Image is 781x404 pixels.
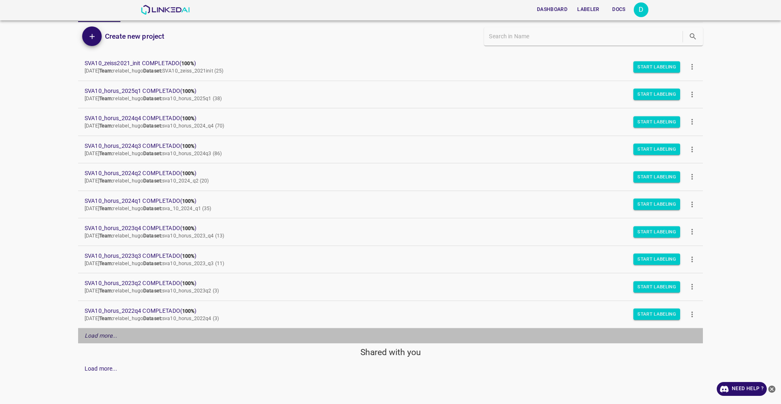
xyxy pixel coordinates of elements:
[105,31,164,42] h6: Create new project
[633,226,680,237] button: Start Labeling
[489,31,681,42] input: Search in Name
[574,3,602,16] button: Labeler
[767,382,777,396] button: close-help
[99,316,113,321] b: Team:
[78,361,703,376] div: Load more...
[85,364,118,373] div: Load more...
[78,163,703,191] a: SVA10_horus_2024q2 COMPLETADO(100%)[DATE]Team:relabel_hugoDataset:sva10_2024_q2 (20)
[182,253,195,259] b: 100%
[717,382,767,396] a: Need Help ?
[633,171,680,182] button: Start Labeling
[182,116,195,121] b: 100%
[99,68,113,74] b: Team:
[143,123,162,129] b: Dataset:
[99,261,113,266] b: Team:
[633,144,680,155] button: Start Labeling
[182,88,195,94] b: 100%
[85,123,224,129] span: [DATE] relabel_hugo sva10_horus_2024_q4 (70)
[143,151,162,156] b: Dataset:
[683,195,701,213] button: more
[78,53,703,81] a: SVA10_zeiss2021_init COMPLETADO(100%)[DATE]Team:relabel_hugoDataset:SVA10_zeiss_2021init (25)
[633,254,680,265] button: Start Labeling
[182,143,195,149] b: 100%
[683,113,701,131] button: more
[78,108,703,136] a: SVA10_horus_2024q4 COMPLETADO(100%)[DATE]Team:relabel_hugoDataset:sva10_horus_2024_q4 (70)
[633,309,680,320] button: Start Labeling
[85,288,219,294] span: [DATE] relabel_hugo sva10_horus_2023q2 (3)
[78,347,703,358] h5: Shared with you
[99,178,113,184] b: Team:
[85,316,219,321] span: [DATE] relabel_hugo sva10_horus_2022q4 (3)
[143,261,162,266] b: Dataset:
[85,261,224,266] span: [DATE] relabel_hugo sva10_horus_2023_q3 (11)
[683,223,701,241] button: more
[78,328,703,343] div: Load more...
[604,1,634,18] a: Docs
[99,288,113,294] b: Team:
[182,281,195,286] b: 100%
[85,206,212,211] span: [DATE] relabel_hugo sva_10_2024_q1 (35)
[683,305,701,323] button: more
[85,224,683,233] span: SVA10_horus_2023q4 COMPLETADO ( )
[143,206,162,211] b: Dataset:
[143,233,162,239] b: Dataset:
[572,1,604,18] a: Labeler
[99,151,113,156] b: Team:
[634,2,648,17] div: D
[85,197,683,205] span: SVA10_horus_2024q1 COMPLETADO ( )
[85,59,683,68] span: SVA10_zeiss2021_init COMPLETADO ( )
[85,252,683,260] span: SVA10_horus_2023q3 COMPLETADO ( )
[683,58,701,76] button: more
[683,140,701,158] button: more
[683,278,701,296] button: more
[82,26,102,46] button: Add
[143,96,162,101] b: Dataset:
[85,114,683,123] span: SVA10_horus_2024q4 COMPLETADO ( )
[78,301,703,328] a: SVA10_horus_2022q4 COMPLETADO(100%)[DATE]Team:relabel_hugoDataset:sva10_horus_2022q4 (3)
[634,2,648,17] button: Open settings
[143,316,162,321] b: Dataset:
[85,279,683,288] span: SVA10_horus_2023q2 COMPLETADO ( )
[85,169,683,178] span: SVA10_horus_2024q2 COMPLETADO ( )
[683,85,701,103] button: more
[633,281,680,292] button: Start Labeling
[85,233,224,239] span: [DATE] relabel_hugo sva10_horus_2023_q4 (13)
[78,218,703,246] a: SVA10_horus_2023q4 COMPLETADO(100%)[DATE]Team:relabel_hugoDataset:sva10_horus_2023_q4 (13)
[685,28,701,45] button: search
[683,250,701,268] button: more
[99,96,113,101] b: Team:
[102,31,164,42] a: Create new project
[143,288,162,294] b: Dataset:
[78,136,703,163] a: SVA10_horus_2024q3 COMPLETADO(100%)[DATE]Team:relabel_hugoDataset:sva10_horus_2024q3 (86)
[182,171,195,176] b: 100%
[85,87,683,95] span: SVA10_horus_2025q1 COMPLETADO ( )
[78,81,703,108] a: SVA10_horus_2025q1 COMPLETADO(100%)[DATE]Team:relabel_hugoDataset:sva10_horus_2025q1 (38)
[182,198,195,204] b: 100%
[85,178,209,184] span: [DATE] relabel_hugo sva10_2024_q2 (20)
[633,116,680,127] button: Start Labeling
[78,273,703,301] a: SVA10_horus_2023q2 COMPLETADO(100%)[DATE]Team:relabel_hugoDataset:sva10_horus_2023q2 (3)
[182,308,195,314] b: 100%
[683,168,701,186] button: more
[85,151,222,156] span: [DATE] relabel_hugo sva10_horus_2024q3 (86)
[534,3,571,16] button: Dashboard
[78,246,703,273] a: SVA10_horus_2023q3 COMPLETADO(100%)[DATE]Team:relabel_hugoDataset:sva10_horus_2023_q3 (11)
[85,142,683,150] span: SVA10_horus_2024q3 COMPLETADO ( )
[85,307,683,315] span: SVA10_horus_2022q4 COMPLETADO ( )
[633,89,680,100] button: Start Labeling
[606,3,632,16] button: Docs
[633,199,680,210] button: Start Labeling
[181,61,194,66] b: 100%
[85,96,222,101] span: [DATE] relabel_hugo sva10_horus_2025q1 (38)
[85,68,223,74] span: [DATE] relabel_hugo SVA10_zeiss_2021init (25)
[99,233,113,239] b: Team:
[99,123,113,129] b: Team:
[85,332,118,339] em: Load more...
[99,206,113,211] b: Team:
[78,191,703,218] a: SVA10_horus_2024q1 COMPLETADO(100%)[DATE]Team:relabel_hugoDataset:sva_10_2024_q1 (35)
[141,5,190,15] img: LinkedAI
[143,178,162,184] b: Dataset:
[143,68,162,74] b: Dataset:
[532,1,572,18] a: Dashboard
